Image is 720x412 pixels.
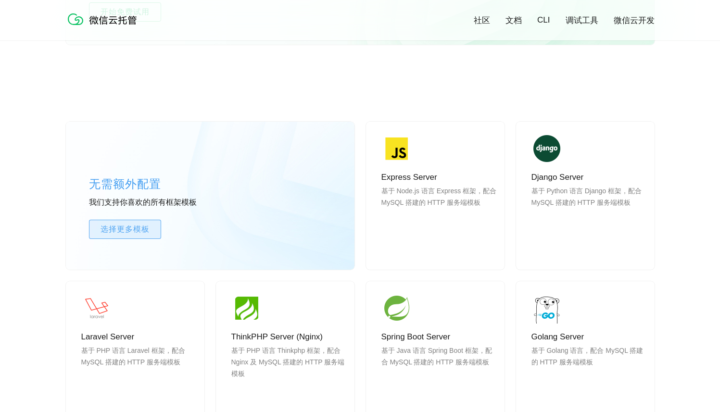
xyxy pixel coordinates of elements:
p: Laravel Server [81,331,197,343]
a: 文档 [505,15,522,26]
p: Express Server [381,172,497,183]
p: Django Server [531,172,647,183]
p: 基于 PHP 语言 Laravel 框架，配合 MySQL 搭建的 HTTP 服务端模板 [81,345,197,391]
p: ThinkPHP Server (Nginx) [231,331,347,343]
a: 微信云托管 [66,22,143,30]
span: 选择更多模板 [89,224,161,235]
p: 基于 Python 语言 Django 框架，配合 MySQL 搭建的 HTTP 服务端模板 [531,185,647,231]
img: 微信云托管 [66,10,143,29]
p: 基于 Golang 语言，配合 MySQL 搭建的 HTTP 服务端模板 [531,345,647,391]
a: 调试工具 [566,15,598,26]
p: 我们支持你喜欢的所有框架模板 [89,198,233,208]
a: CLI [537,15,550,25]
a: 微信云开发 [614,15,655,26]
p: 无需额外配置 [89,175,233,194]
p: Golang Server [531,331,647,343]
p: 基于 Java 语言 Spring Boot 框架，配合 MySQL 搭建的 HTTP 服务端模板 [381,345,497,391]
p: Spring Boot Server [381,331,497,343]
a: 社区 [474,15,490,26]
p: 基于 PHP 语言 Thinkphp 框架，配合 Nginx 及 MySQL 搭建的 HTTP 服务端模板 [231,345,347,391]
p: 基于 Node.js 语言 Express 框架，配合 MySQL 搭建的 HTTP 服务端模板 [381,185,497,231]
